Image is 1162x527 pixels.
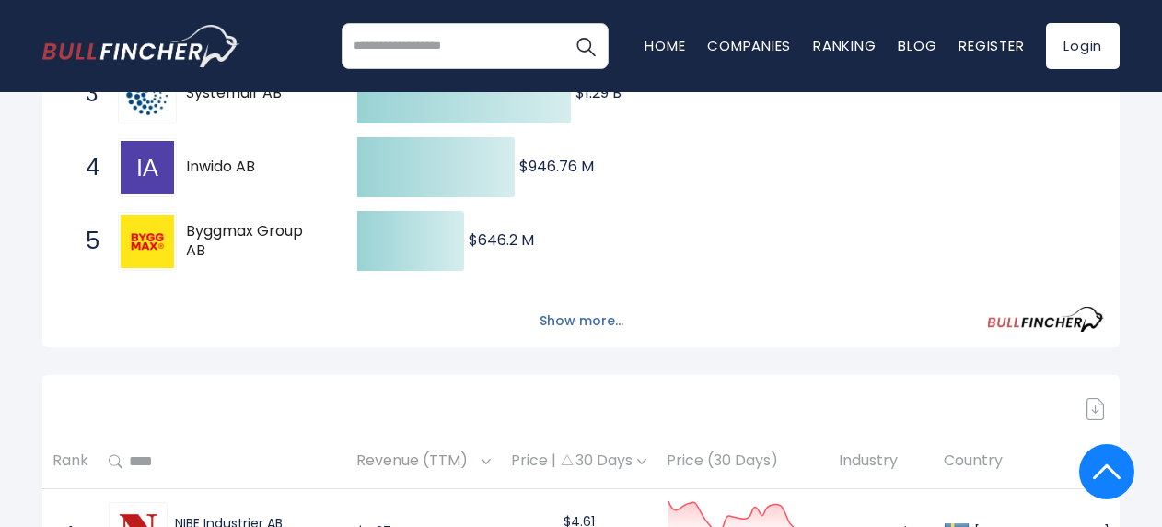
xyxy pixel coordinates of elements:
span: 4 [76,152,95,183]
div: Price | 30 Days [511,451,646,471]
img: Byggmax Group AB [121,215,174,268]
text: $646.2 M [469,229,534,251]
img: Inwido AB [121,141,174,194]
span: Revenue (TTM) [356,447,477,475]
span: 5 [76,226,95,257]
a: Home [645,36,685,55]
a: Companies [707,36,791,55]
a: Blog [898,36,936,55]
a: Go to homepage [42,25,240,67]
button: Search [563,23,609,69]
a: Login [1046,23,1120,69]
a: Ranking [813,36,876,55]
span: 3 [76,78,95,110]
th: Industry [829,435,934,489]
th: Price (30 Days) [657,435,829,489]
button: Show more... [529,306,634,336]
span: Systemair AB [186,84,325,103]
img: Systemair AB [121,67,174,121]
a: Register [959,36,1024,55]
span: Byggmax Group AB [186,222,325,261]
th: Rank [42,435,99,489]
span: Inwido AB [186,158,325,177]
img: bullfincher logo [42,25,240,67]
text: $946.76 M [519,156,594,177]
text: $1.29 B [575,82,622,103]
